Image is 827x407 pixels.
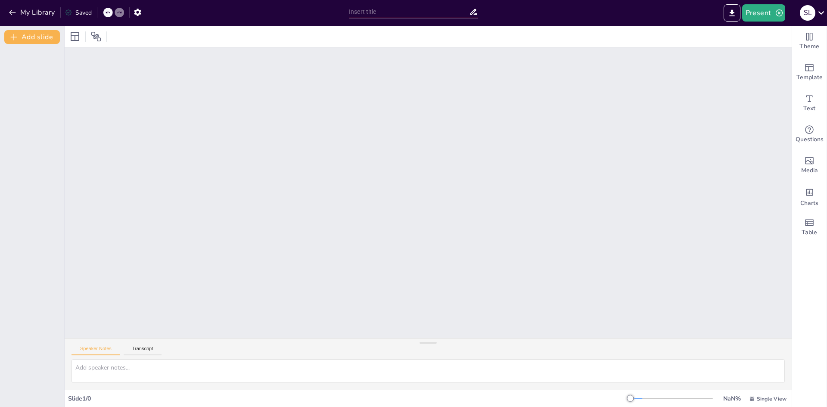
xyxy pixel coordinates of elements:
[801,166,818,175] span: Media
[800,199,818,208] span: Charts
[800,5,815,21] div: S L
[6,6,59,19] button: My Library
[721,395,742,403] div: NaN %
[4,30,60,44] button: Add slide
[796,135,824,144] span: Questions
[800,4,815,22] button: S L
[742,4,785,22] button: Present
[792,181,827,212] div: Add charts and graphs
[68,30,82,43] div: Layout
[792,57,827,88] div: Add ready made slides
[803,104,815,113] span: Text
[72,346,120,355] button: Speaker Notes
[724,4,740,22] button: Export to PowerPoint
[796,73,823,82] span: Template
[802,228,817,237] span: Table
[757,395,787,402] span: Single View
[124,346,162,355] button: Transcript
[65,9,92,17] div: Saved
[792,26,827,57] div: Change the overall theme
[68,395,630,403] div: Slide 1 / 0
[91,31,101,42] span: Position
[792,150,827,181] div: Add images, graphics, shapes or video
[349,6,469,18] input: Insert title
[792,119,827,150] div: Get real-time input from your audience
[792,212,827,243] div: Add a table
[792,88,827,119] div: Add text boxes
[799,42,819,51] span: Theme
